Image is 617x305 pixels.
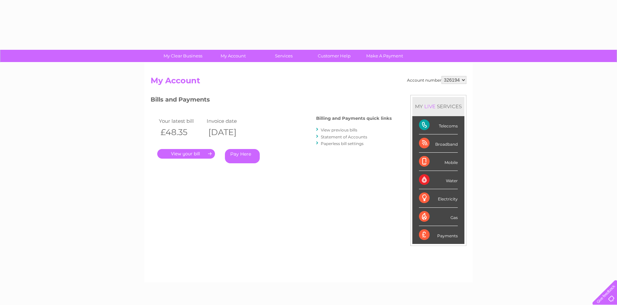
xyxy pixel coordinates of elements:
a: Pay Here [225,149,260,163]
td: Invoice date [205,116,253,125]
div: Broadband [419,134,458,153]
a: My Account [206,50,261,62]
div: Gas [419,208,458,226]
div: Account number [407,76,466,84]
th: £48.35 [157,125,205,139]
div: MY SERVICES [412,97,464,116]
th: [DATE] [205,125,253,139]
td: Your latest bill [157,116,205,125]
a: Make A Payment [357,50,412,62]
a: View previous bills [321,127,357,132]
div: Payments [419,226,458,244]
h3: Bills and Payments [151,95,392,107]
div: Water [419,171,458,189]
div: Mobile [419,153,458,171]
h4: Billing and Payments quick links [316,116,392,121]
a: Customer Help [307,50,362,62]
a: Paperless bill settings [321,141,364,146]
h2: My Account [151,76,466,89]
a: My Clear Business [156,50,210,62]
a: Statement of Accounts [321,134,367,139]
a: Services [256,50,311,62]
div: Electricity [419,189,458,207]
a: . [157,149,215,159]
div: LIVE [423,103,437,110]
div: Telecoms [419,116,458,134]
